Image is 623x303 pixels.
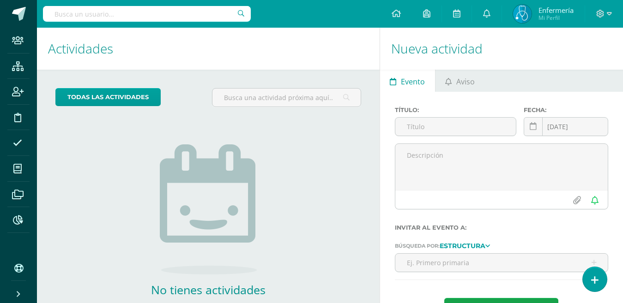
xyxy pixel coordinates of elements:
[395,107,516,113] label: Título:
[395,224,608,231] label: Invitar al evento a:
[440,242,485,250] strong: Estructura
[524,118,608,136] input: Fecha de entrega
[513,5,532,23] img: aa4f30ea005d28cfb9f9341ec9462115.png
[435,70,485,92] a: Aviso
[43,6,251,22] input: Busca un usuario...
[401,71,425,93] span: Evento
[395,254,608,272] input: Ej. Primero primaria
[524,107,608,113] label: Fecha:
[48,28,369,70] h1: Actividades
[380,70,435,92] a: Evento
[456,71,475,93] span: Aviso
[538,6,574,15] span: Enfermería
[212,89,361,107] input: Busca una actividad próxima aquí...
[395,243,440,249] span: Búsqueda por:
[116,282,301,297] h2: No tienes actividades
[55,88,161,106] a: todas las Actividades
[391,28,612,70] h1: Nueva actividad
[395,118,516,136] input: Título
[440,242,490,249] a: Estructura
[160,144,257,274] img: no_activities.png
[538,14,574,22] span: Mi Perfil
